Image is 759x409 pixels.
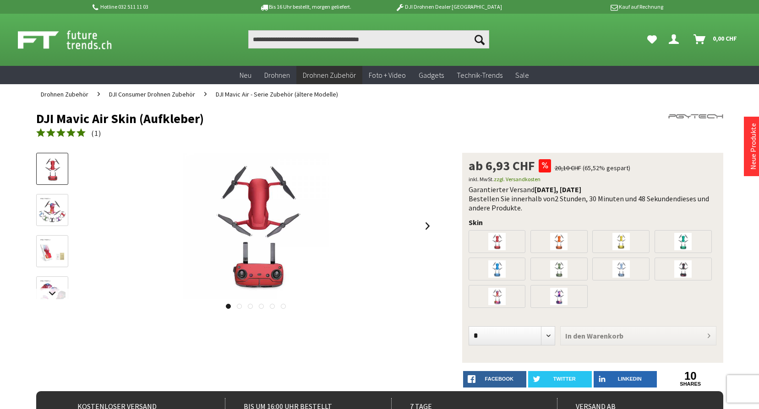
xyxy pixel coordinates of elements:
h1: DJI Mavic Air Skin (Aufkleber) [36,112,586,125]
span: (65,52% gespart) [583,164,630,172]
img: DJI Mavic Air Skin (Aufkleber) [183,153,329,299]
a: shares [659,381,722,387]
p: DJI Drohnen Dealer [GEOGRAPHIC_DATA] [377,1,520,12]
span: 2 Stunden, 30 Minuten und 48 Sekunden [555,194,677,203]
span: 0,00 CHF [713,31,737,46]
span: Foto + Video [369,70,406,80]
span: Sale [515,70,529,80]
p: Skin [469,217,717,228]
b: [DATE], [DATE] [535,185,581,194]
span: facebook [485,376,513,382]
span: Warenkorb [587,331,623,340]
a: Drohnen Zubehör [296,66,362,85]
a: LinkedIn [594,371,657,387]
a: Warenkorb [690,30,742,48]
img: Shop Futuretrends - zur Startseite wechseln [18,28,132,51]
a: twitter [528,371,592,387]
span: 1 [94,129,98,138]
a: facebook [463,371,527,387]
a: Drohnen [258,66,296,85]
span: ab 6,93 CHF [469,159,535,172]
a: Neu [233,66,258,85]
img: Vorschau: DJI Mavic Air Skin (Aufkleber) [39,156,66,183]
span: Drohnen [264,70,290,80]
button: Suchen [470,30,489,48]
span: DJI Consumer Drohnen Zubehör [109,90,195,98]
div: Garantierter Versand Bestellen Sie innerhalb von dieses und andere Produkte. [469,185,717,212]
p: inkl. MwSt. [469,174,717,185]
a: 10 [659,371,722,381]
span: Technik-Trends [457,70,502,80]
span: Gadgets [419,70,444,80]
a: Dein Konto [665,30,686,48]
a: Meine Favoriten [643,30,661,48]
span: 20,10 CHF [555,164,581,172]
p: Hotline 032 511 11 03 [91,1,234,12]
span: Drohnen Zubehör [303,70,356,80]
span: ( ) [91,129,101,138]
a: (1) [36,128,101,139]
a: Gadgets [412,66,450,85]
a: zzgl. Versandkosten [494,176,541,183]
span: In den [565,331,585,340]
span: LinkedIn [618,376,642,382]
span: Drohnen Zubehör [41,90,88,98]
a: DJI Consumer Drohnen Zubehör [104,84,200,104]
span: DJI Mavic Air - Serie Zubehör (ältere Modelle) [216,90,338,98]
a: Foto + Video [362,66,412,85]
p: Kauf auf Rechnung [520,1,663,12]
span: Neu [240,70,251,80]
a: Technik-Trends [450,66,509,85]
a: Neue Produkte [748,123,758,170]
a: DJI Mavic Air - Serie Zubehör (ältere Modelle) [211,84,343,104]
p: Bis 16 Uhr bestellt, morgen geliefert. [234,1,377,12]
button: In den Warenkorb [560,326,716,345]
span: twitter [553,376,576,382]
a: Drohnen Zubehör [36,84,93,104]
a: Sale [509,66,535,85]
img: PGYTECH [668,112,723,121]
input: Produkt, Marke, Kategorie, EAN, Artikelnummer… [248,30,489,48]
